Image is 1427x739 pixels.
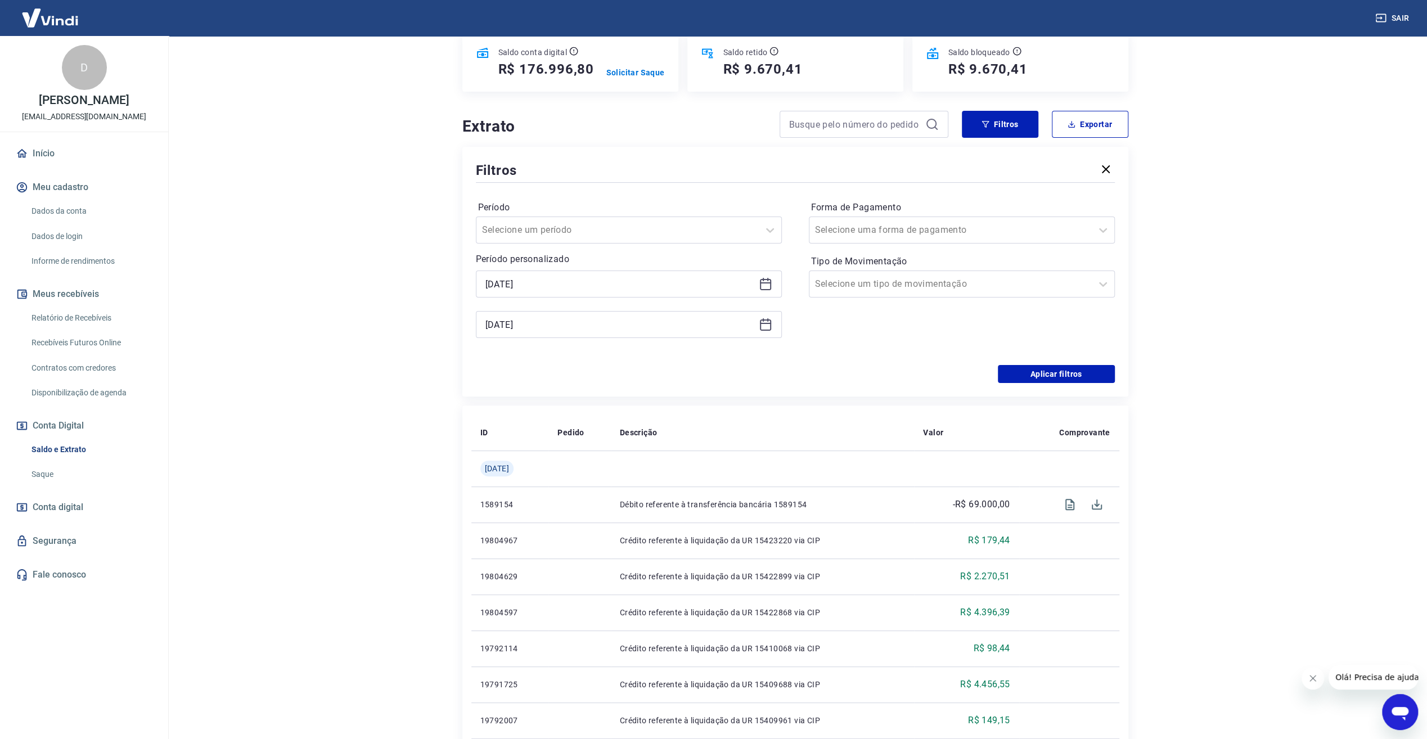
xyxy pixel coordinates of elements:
[960,570,1010,583] p: R$ 2.270,51
[485,316,754,333] input: Data final
[27,200,155,223] a: Dados da conta
[485,463,509,474] span: [DATE]
[1083,491,1110,518] span: Download
[620,571,905,582] p: Crédito referente à liquidação da UR 15422899 via CIP
[27,357,155,380] a: Contratos com credores
[723,47,768,58] p: Saldo retido
[22,111,146,123] p: [EMAIL_ADDRESS][DOMAIN_NAME]
[480,715,540,726] p: 19792007
[27,381,155,404] a: Disponibilização de agenda
[13,562,155,587] a: Fale conosco
[962,111,1038,138] button: Filtros
[27,225,155,248] a: Dados de login
[620,643,905,654] p: Crédito referente à liquidação da UR 15410068 via CIP
[923,427,943,438] p: Valor
[620,535,905,546] p: Crédito referente à liquidação da UR 15423220 via CIP
[13,413,155,438] button: Conta Digital
[13,1,87,35] img: Vindi
[485,276,754,292] input: Data inicial
[1382,694,1418,730] iframe: Botão para abrir a janela de mensagens
[13,141,155,166] a: Início
[478,201,780,214] label: Período
[13,175,155,200] button: Meu cadastro
[480,571,540,582] p: 19804629
[480,679,540,690] p: 19791725
[480,499,540,510] p: 1589154
[13,282,155,307] button: Meus recebíveis
[27,250,155,273] a: Informe de rendimentos
[968,534,1010,547] p: R$ 179,44
[13,529,155,553] a: Segurança
[723,60,803,78] h5: R$ 9.670,41
[498,47,568,58] p: Saldo conta digital
[476,253,782,266] p: Período personalizado
[960,606,1010,619] p: R$ 4.396,39
[462,115,766,138] h4: Extrato
[476,161,517,179] h5: Filtros
[498,60,594,78] h5: R$ 176.996,80
[1059,427,1110,438] p: Comprovante
[480,535,540,546] p: 19804967
[606,67,665,78] a: Solicitar Saque
[948,47,1010,58] p: Saldo bloqueado
[557,427,584,438] p: Pedido
[1329,665,1418,690] iframe: Mensagem da empresa
[27,331,155,354] a: Recebíveis Futuros Online
[7,8,94,17] span: Olá! Precisa de ajuda?
[620,715,905,726] p: Crédito referente à liquidação da UR 15409961 via CIP
[948,60,1028,78] h5: R$ 9.670,41
[811,255,1113,268] label: Tipo de Movimentação
[789,116,921,133] input: Busque pelo número do pedido
[27,463,155,486] a: Saque
[1373,8,1414,29] button: Sair
[1056,491,1083,518] span: Visualizar
[27,307,155,330] a: Relatório de Recebíveis
[27,438,155,461] a: Saldo e Extrato
[1052,111,1128,138] button: Exportar
[968,714,1010,727] p: R$ 149,15
[33,499,83,515] span: Conta digital
[952,498,1010,511] p: -R$ 69.000,00
[620,427,658,438] p: Descrição
[620,679,905,690] p: Crédito referente à liquidação da UR 15409688 via CIP
[62,45,107,90] div: D
[973,642,1010,655] p: R$ 98,44
[39,94,129,106] p: [PERSON_NAME]
[620,499,905,510] p: Débito referente à transferência bancária 1589154
[960,678,1010,691] p: R$ 4.456,55
[620,607,905,618] p: Crédito referente à liquidação da UR 15422868 via CIP
[480,427,488,438] p: ID
[998,365,1115,383] button: Aplicar filtros
[1302,667,1324,690] iframe: Fechar mensagem
[480,643,540,654] p: 19792114
[811,201,1113,214] label: Forma de Pagamento
[480,607,540,618] p: 19804597
[13,495,155,520] a: Conta digital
